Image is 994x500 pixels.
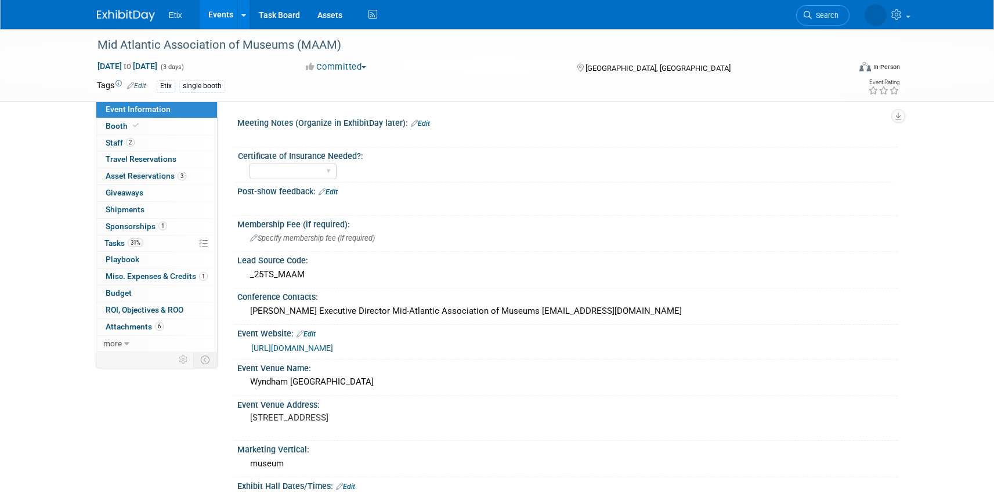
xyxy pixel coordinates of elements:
a: [URL][DOMAIN_NAME] [251,343,333,353]
a: Misc. Expenses & Credits1 [96,269,217,285]
div: Wyndham [GEOGRAPHIC_DATA] [246,373,889,391]
button: Committed [302,61,371,73]
div: Event Venue Name: [237,360,898,374]
a: Edit [319,188,338,196]
img: Wendy Beasley [865,4,887,26]
span: ROI, Objectives & ROO [106,305,183,314]
div: _25TS_MAAM [246,266,889,284]
span: Search [812,11,838,20]
div: Mid Atlantic Association of Museums (MAAM) [93,35,832,56]
a: Asset Reservations3 [96,168,217,184]
span: Playbook [106,255,139,264]
div: [PERSON_NAME] Executive Director Mid-Atlantic Association of Museums [EMAIL_ADDRESS][DOMAIN_NAME] [246,302,889,320]
div: Exhibit Hall Dates/Times: [237,477,898,492]
a: Edit [127,82,146,90]
td: Toggle Event Tabs [193,352,217,367]
span: (3 days) [160,63,184,71]
a: Tasks31% [96,235,217,252]
img: ExhibitDay [97,10,155,21]
img: Format-Inperson.png [859,62,871,71]
span: [GEOGRAPHIC_DATA], [GEOGRAPHIC_DATA] [585,64,731,73]
a: Sponsorships1 [96,219,217,235]
a: Booth [96,118,217,135]
a: ROI, Objectives & ROO [96,302,217,318]
div: Conference Contacts: [237,288,898,303]
span: Event Information [106,104,171,114]
span: to [122,61,133,71]
div: Event Website: [237,325,898,340]
a: Event Information [96,102,217,118]
span: 6 [155,322,164,331]
div: Event Venue Address: [237,396,898,411]
span: Misc. Expenses & Credits [106,271,208,281]
div: Etix [157,80,175,92]
span: 3 [178,172,186,180]
div: single booth [179,80,225,92]
span: [DATE] [DATE] [97,61,158,71]
div: Event Format [781,60,901,78]
div: Membership Fee (if required): [237,216,898,230]
div: Meeting Notes (Organize in ExhibitDay later): [237,114,898,129]
span: more [103,339,122,348]
a: Giveaways [96,185,217,201]
span: Giveaways [106,188,143,197]
a: Budget [96,285,217,302]
a: Edit [411,119,430,128]
span: Sponsorships [106,222,167,231]
a: Travel Reservations [96,151,217,168]
a: Edit [336,483,355,491]
span: Shipments [106,205,144,214]
div: museum [246,455,889,473]
a: Edit [297,330,316,338]
span: 1 [158,222,167,230]
span: Attachments [106,322,164,331]
span: Budget [106,288,132,298]
div: Certificate of Insurance Needed?: [238,147,892,162]
span: 2 [126,138,135,147]
pre: [STREET_ADDRESS] [250,412,500,423]
td: Personalize Event Tab Strip [174,352,194,367]
div: In-Person [873,63,900,71]
a: Staff2 [96,135,217,151]
span: Booth [106,121,141,131]
span: Staff [106,138,135,147]
div: Marketing Vertical: [237,441,898,455]
a: Playbook [96,252,217,268]
span: Specify membership fee (if required) [250,234,375,242]
div: Post-show feedback: [237,183,898,198]
span: Asset Reservations [106,171,186,180]
a: Search [796,5,850,26]
i: Booth reservation complete [133,122,139,129]
a: more [96,336,217,352]
a: Shipments [96,202,217,218]
span: Tasks [104,238,143,248]
a: Attachments6 [96,319,217,335]
td: Tags [97,79,146,93]
span: 1 [199,272,208,281]
div: Event Rating [868,79,899,85]
span: Travel Reservations [106,154,176,164]
span: 31% [128,238,143,247]
div: Lead Source Code: [237,252,898,266]
span: Etix [169,10,182,20]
